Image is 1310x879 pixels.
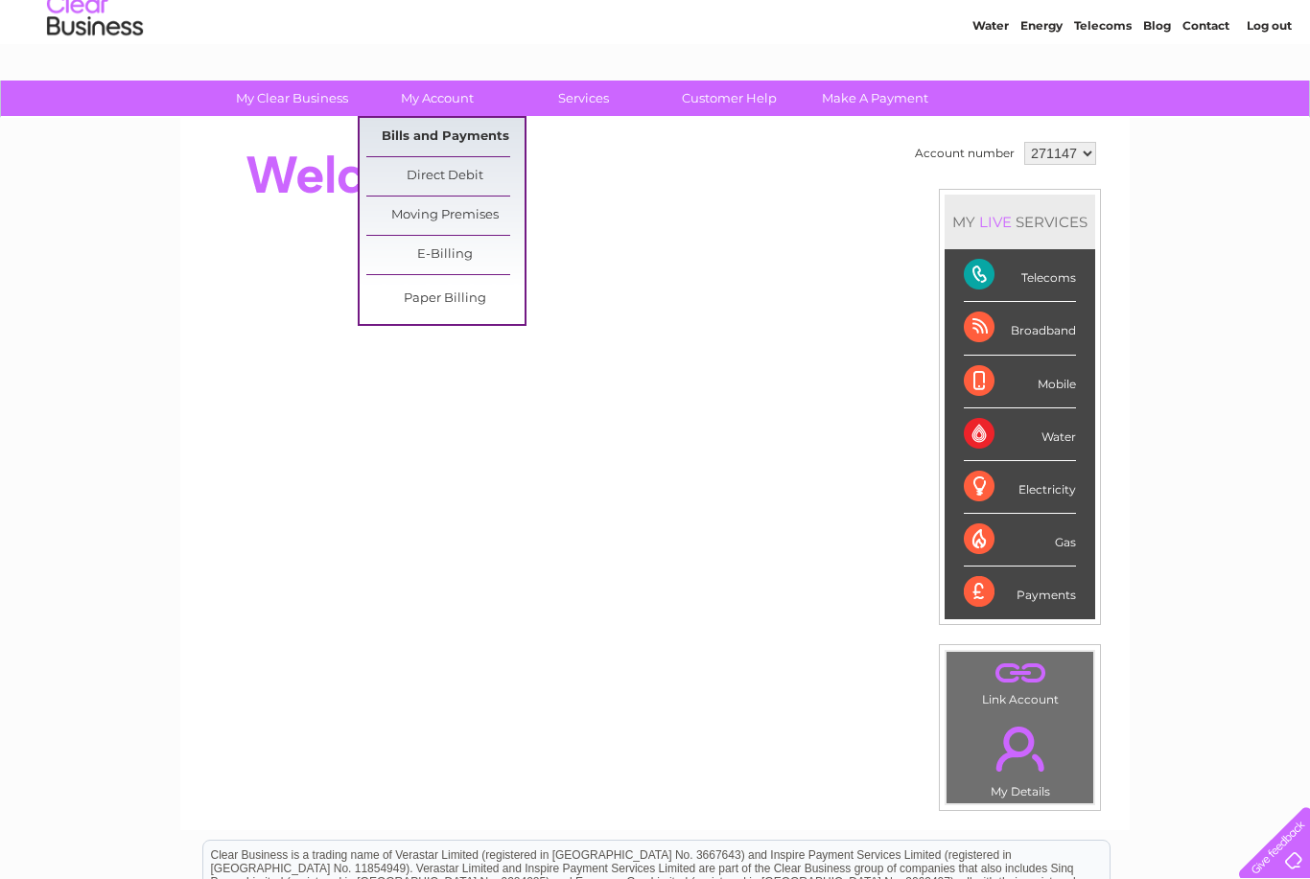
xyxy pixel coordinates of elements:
[796,81,954,116] a: Make A Payment
[1020,81,1063,96] a: Energy
[964,302,1076,355] div: Broadband
[366,118,525,156] a: Bills and Payments
[1143,81,1171,96] a: Blog
[964,408,1076,461] div: Water
[964,249,1076,302] div: Telecoms
[46,50,144,108] img: logo.png
[504,81,663,116] a: Services
[964,514,1076,567] div: Gas
[946,651,1094,711] td: Link Account
[366,197,525,235] a: Moving Premises
[359,81,517,116] a: My Account
[964,461,1076,514] div: Electricity
[951,715,1088,782] a: .
[975,213,1016,231] div: LIVE
[964,567,1076,618] div: Payments
[948,10,1081,34] a: 0333 014 3131
[366,280,525,318] a: Paper Billing
[964,356,1076,408] div: Mobile
[945,195,1095,249] div: MY SERVICES
[1247,81,1292,96] a: Log out
[1182,81,1229,96] a: Contact
[650,81,808,116] a: Customer Help
[951,657,1088,690] a: .
[972,81,1009,96] a: Water
[203,11,1110,93] div: Clear Business is a trading name of Verastar Limited (registered in [GEOGRAPHIC_DATA] No. 3667643...
[366,157,525,196] a: Direct Debit
[213,81,371,116] a: My Clear Business
[366,236,525,274] a: E-Billing
[910,137,1019,170] td: Account number
[1074,81,1132,96] a: Telecoms
[946,710,1094,804] td: My Details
